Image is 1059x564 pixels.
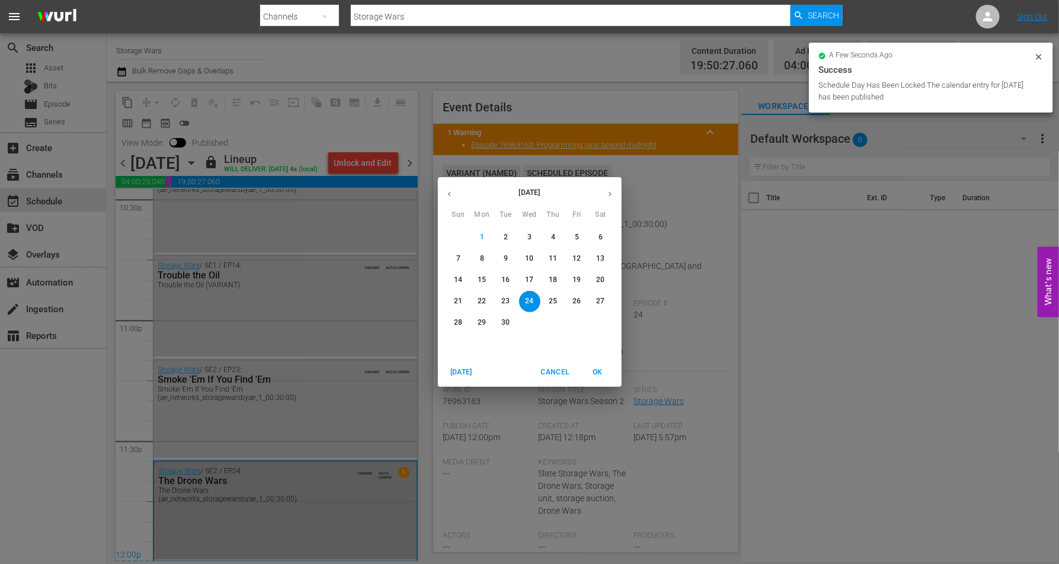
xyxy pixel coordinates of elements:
[543,270,564,291] button: 18
[519,248,540,270] button: 10
[443,363,481,382] button: [DATE]
[478,318,486,328] p: 29
[495,248,517,270] button: 9
[536,363,574,382] button: Cancel
[501,296,510,306] p: 23
[472,270,493,291] button: 15
[549,275,557,285] p: 18
[567,248,588,270] button: 12
[543,248,564,270] button: 11
[472,312,493,334] button: 29
[818,63,1044,77] div: Success
[596,275,604,285] p: 20
[567,270,588,291] button: 19
[495,270,517,291] button: 16
[480,254,484,264] p: 8
[596,296,604,306] p: 27
[447,366,476,379] span: [DATE]
[590,227,612,248] button: 6
[818,79,1031,103] div: Schedule Day Has Been Locked The calendar entry for [DATE] has been published
[572,275,581,285] p: 19
[504,232,508,242] p: 2
[584,366,612,379] span: OK
[1017,12,1048,21] a: Sign Out
[575,232,579,242] p: 5
[590,270,612,291] button: 20
[472,227,493,248] button: 1
[448,312,469,334] button: 28
[525,254,533,264] p: 10
[572,254,581,264] p: 12
[590,248,612,270] button: 13
[596,254,604,264] p: 13
[519,270,540,291] button: 17
[519,291,540,312] button: 24
[454,296,462,306] p: 21
[472,291,493,312] button: 22
[551,232,555,242] p: 4
[572,296,581,306] p: 26
[501,275,510,285] p: 16
[567,227,588,248] button: 5
[590,291,612,312] button: 27
[525,296,533,306] p: 24
[543,227,564,248] button: 4
[7,9,21,24] span: menu
[599,232,603,242] p: 6
[519,209,540,221] span: Wed
[478,275,486,285] p: 15
[454,275,462,285] p: 14
[590,209,612,221] span: Sat
[525,275,533,285] p: 17
[454,318,462,328] p: 28
[501,318,510,328] p: 30
[830,51,893,60] span: a few seconds ago
[448,270,469,291] button: 14
[567,291,588,312] button: 26
[549,296,557,306] p: 25
[495,312,517,334] button: 30
[472,209,493,221] span: Mon
[519,227,540,248] button: 3
[504,254,508,264] p: 9
[495,291,517,312] button: 23
[567,209,588,221] span: Fri
[448,291,469,312] button: 21
[540,366,569,379] span: Cancel
[579,363,617,382] button: OK
[543,209,564,221] span: Thu
[495,227,517,248] button: 2
[472,248,493,270] button: 8
[478,296,486,306] p: 22
[28,3,85,31] img: ans4CAIJ8jUAAAAAAAAAAAAAAAAAAAAAAAAgQb4GAAAAAAAAAAAAAAAAAAAAAAAAJMjXAAAAAAAAAAAAAAAAAAAAAAAAgAT5G...
[808,5,839,26] span: Search
[527,232,532,242] p: 3
[448,248,469,270] button: 7
[1038,247,1059,318] button: Open Feedback Widget
[448,209,469,221] span: Sun
[549,254,557,264] p: 11
[495,209,517,221] span: Tue
[456,254,460,264] p: 7
[543,291,564,312] button: 25
[480,232,484,242] p: 1
[461,187,599,198] p: [DATE]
